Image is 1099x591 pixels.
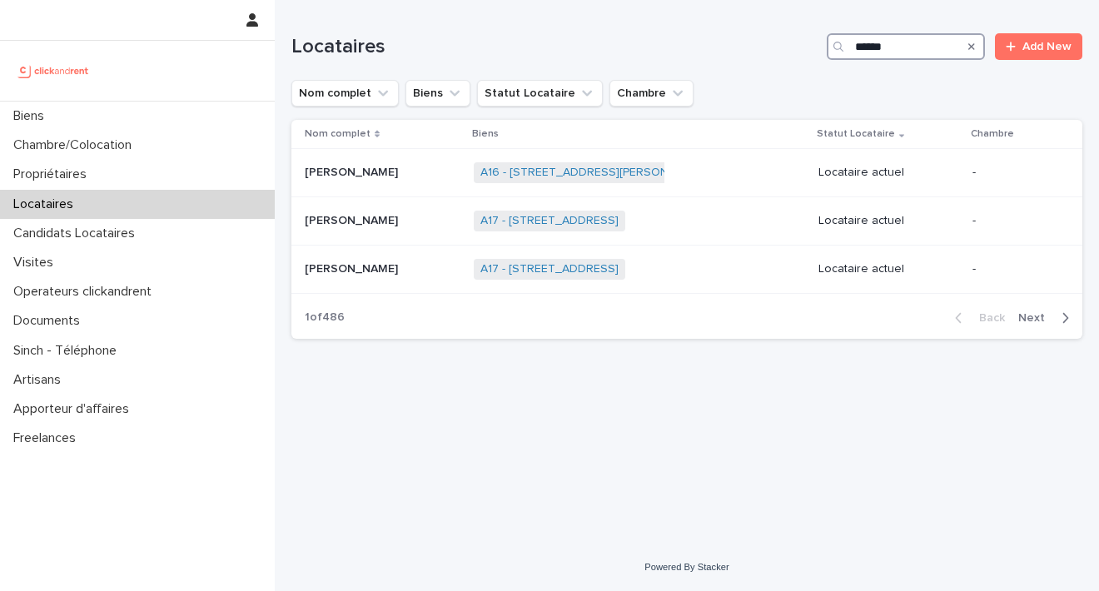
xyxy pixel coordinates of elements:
p: Operateurs clickandrent [7,284,165,300]
p: Documents [7,313,93,329]
span: Back [969,312,1005,324]
button: Biens [405,80,470,107]
span: Next [1018,312,1055,324]
tr: [PERSON_NAME][PERSON_NAME] A17 - [STREET_ADDRESS] Locataire actuel- [291,245,1082,293]
p: Biens [472,125,499,143]
button: Next [1012,310,1082,325]
p: - [972,214,1056,228]
p: [PERSON_NAME] [305,211,401,228]
p: Apporteur d'affaires [7,401,142,417]
p: Locataire actuel [818,262,959,276]
p: Nom complet [305,125,370,143]
p: Chambre [971,125,1014,143]
p: Biens [7,108,57,124]
p: Propriétaires [7,166,100,182]
button: Statut Locataire [477,80,603,107]
a: Add New [995,33,1082,60]
a: Powered By Stacker [644,562,729,572]
p: Visites [7,255,67,271]
button: Back [942,310,1012,325]
a: A17 - [STREET_ADDRESS] [480,214,619,228]
a: A16 - [STREET_ADDRESS][PERSON_NAME] [480,166,710,180]
p: Freelances [7,430,89,446]
tr: [PERSON_NAME][PERSON_NAME] A17 - [STREET_ADDRESS] Locataire actuel- [291,197,1082,246]
p: - [972,166,1056,180]
p: Candidats Locataires [7,226,148,241]
p: Artisans [7,372,74,388]
p: Locataire actuel [818,166,959,180]
p: [PERSON_NAME] [305,259,401,276]
tr: [PERSON_NAME][PERSON_NAME] A16 - [STREET_ADDRESS][PERSON_NAME] Locataire actuel- [291,149,1082,197]
p: - [972,262,1056,276]
p: Locataire actuel [818,214,959,228]
span: Add New [1022,41,1072,52]
a: A17 - [STREET_ADDRESS] [480,262,619,276]
img: UCB0brd3T0yccxBKYDjQ [13,54,94,87]
h1: Locataires [291,35,820,59]
button: Chambre [609,80,694,107]
p: Statut Locataire [817,125,895,143]
p: 1 of 486 [291,297,358,338]
button: Nom complet [291,80,399,107]
p: Chambre/Colocation [7,137,145,153]
input: Search [827,33,985,60]
p: [PERSON_NAME] [305,162,401,180]
p: Locataires [7,196,87,212]
p: Sinch - Téléphone [7,343,130,359]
